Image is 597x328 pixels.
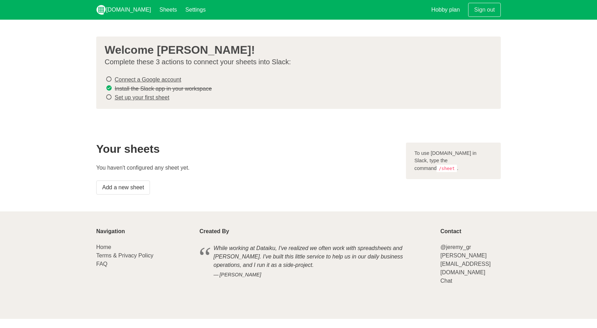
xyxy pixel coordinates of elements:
[214,271,418,279] cite: [PERSON_NAME]
[199,228,432,235] p: Created By
[96,244,111,250] a: Home
[440,252,491,275] a: [PERSON_NAME][EMAIL_ADDRESS][DOMAIN_NAME]
[105,58,487,66] p: Complete these 3 actions to connect your sheets into Slack:
[440,278,452,284] a: Chat
[437,165,457,172] code: /sheet
[114,77,181,83] a: Connect a Google account
[96,261,107,267] a: FAQ
[114,94,169,100] a: Set up your first sheet
[96,143,398,155] h2: Your sheets
[440,228,501,235] p: Contact
[96,5,106,15] img: logo_v2_white.png
[114,85,212,91] s: Install the Slack app in your workspace
[468,3,501,17] a: Sign out
[96,181,150,195] a: Add a new sheet
[105,44,487,56] h3: Welcome [PERSON_NAME]!
[199,243,432,280] blockquote: While working at Dataiku, I've realized we often work with spreadsheets and [PERSON_NAME]. I've b...
[96,228,191,235] p: Navigation
[406,143,501,179] div: To use [DOMAIN_NAME] in Slack, type the command .
[96,164,398,172] p: You haven't configured any sheet yet.
[96,252,153,258] a: Terms & Privacy Policy
[440,244,471,250] a: @jeremy_gr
